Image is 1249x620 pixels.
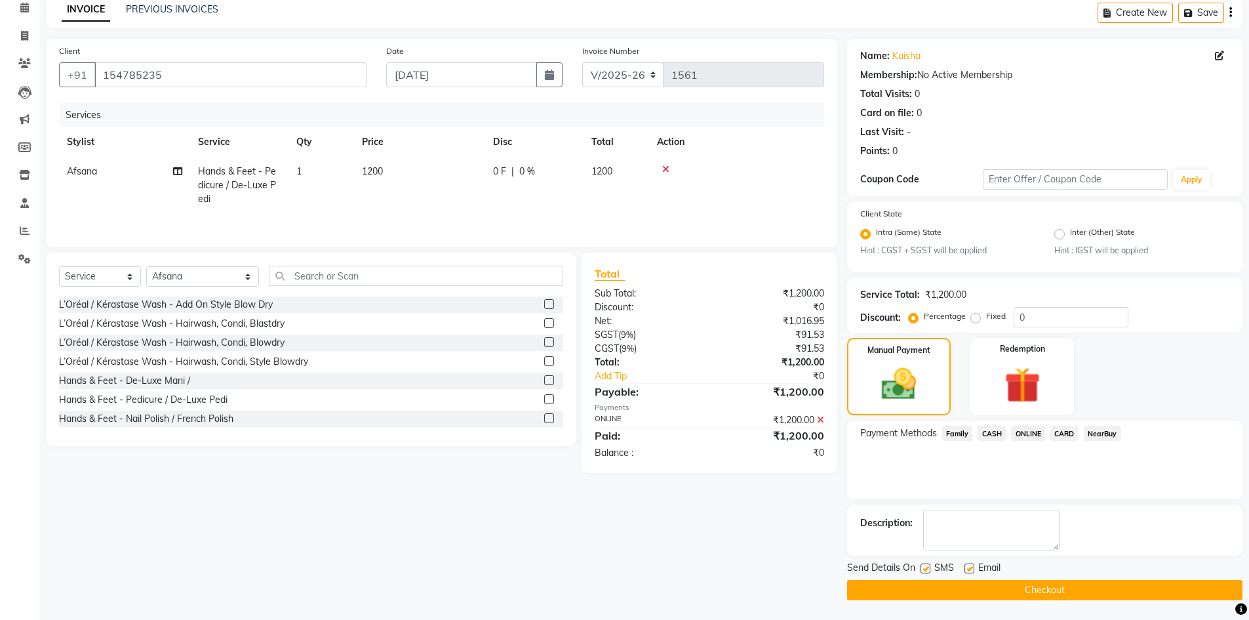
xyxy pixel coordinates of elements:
[860,516,913,530] div: Description:
[860,426,937,440] span: Payment Methods
[493,165,506,178] span: 0 F
[59,355,308,369] div: L’Oréal / Kérastase Wash - Hairwash, Condi, Style Blowdry
[978,426,1006,441] span: CASH
[595,329,618,341] span: SGST
[126,3,218,15] a: PREVIOUS INVOICES
[978,561,1001,577] span: Email
[582,45,639,57] label: Invoice Number
[59,336,285,350] div: L’Oréal / Kérastase Wash - Hairwash, Condi, Blowdry
[1070,226,1135,242] label: Inter (Other) State
[934,561,954,577] span: SMS
[59,62,96,87] button: +91
[860,68,917,82] div: Membership:
[709,356,834,369] div: ₹1,200.00
[622,343,634,354] span: 9%
[876,226,942,242] label: Intra (Same) State
[917,106,922,120] div: 0
[585,314,709,328] div: Net:
[585,300,709,314] div: Discount:
[892,144,898,158] div: 0
[1178,3,1224,23] button: Save
[709,413,834,427] div: ₹1,200.00
[860,87,912,101] div: Total Visits:
[730,369,834,383] div: ₹0
[595,402,823,413] div: Payments
[860,106,914,120] div: Card on file:
[67,165,97,177] span: Afsana
[1084,426,1121,441] span: NearBuy
[925,288,966,302] div: ₹1,200.00
[362,165,383,177] span: 1200
[942,426,973,441] span: Family
[709,384,834,400] div: ₹1,200.00
[1173,170,1210,190] button: Apply
[595,342,619,354] span: CGST
[709,300,834,314] div: ₹0
[709,446,834,460] div: ₹0
[269,266,564,286] input: Search or Scan
[584,127,649,157] th: Total
[709,314,834,328] div: ₹1,016.95
[867,344,930,356] label: Manual Payment
[709,342,834,356] div: ₹91.53
[585,446,709,460] div: Balance :
[915,87,920,101] div: 0
[485,127,584,157] th: Disc
[860,125,904,139] div: Last Visit:
[59,127,190,157] th: Stylist
[907,125,911,139] div: -
[986,310,1006,322] label: Fixed
[59,374,190,388] div: Hands & Feet - De-Luxe Mani /
[1011,426,1045,441] span: ONLINE
[621,329,633,340] span: 9%
[1098,3,1173,23] button: Create New
[1054,245,1229,257] small: Hint : IGST will be applied
[198,165,276,205] span: Hands & Feet - Pedicure / De-Luxe Pedi
[1050,426,1079,441] span: CARD
[860,245,1035,257] small: Hint : CGST + SGST will be applied
[59,393,228,407] div: Hands & Feet - Pedicure / De-Luxe Pedi
[860,173,983,186] div: Coupon Code
[585,428,709,444] div: Paid:
[511,165,514,178] span: |
[591,165,612,177] span: 1200
[519,165,535,178] span: 0 %
[595,267,625,281] span: Total
[296,165,302,177] span: 1
[860,311,901,325] div: Discount:
[860,288,920,302] div: Service Total:
[585,413,709,427] div: ONLINE
[860,144,890,158] div: Points:
[585,369,730,383] a: Add Tip
[709,287,834,300] div: ₹1,200.00
[59,45,80,57] label: Client
[892,49,921,63] a: Kaisha
[993,363,1052,407] img: _gift.svg
[709,328,834,342] div: ₹91.53
[59,412,233,426] div: Hands & Feet - Nail Polish / French Polish
[59,298,273,312] div: L’Oréal / Kérastase Wash - Add On Style Blow Dry
[190,127,288,157] th: Service
[60,103,834,127] div: Services
[288,127,354,157] th: Qty
[585,342,709,356] div: ( )
[983,169,1168,190] input: Enter Offer / Coupon Code
[924,310,966,322] label: Percentage
[585,287,709,300] div: Sub Total:
[585,356,709,369] div: Total:
[860,49,890,63] div: Name:
[847,580,1242,600] button: Checkout
[585,384,709,400] div: Payable:
[1000,343,1045,355] label: Redemption
[847,561,915,577] span: Send Details On
[94,62,367,87] input: Search by Name/Mobile/Email/Code
[354,127,485,157] th: Price
[871,364,927,404] img: _cash.svg
[585,328,709,342] div: ( )
[860,208,902,220] label: Client State
[649,127,824,157] th: Action
[59,317,285,331] div: L’Oréal / Kérastase Wash - Hairwash, Condi, Blastdry
[860,68,1229,82] div: No Active Membership
[709,428,834,444] div: ₹1,200.00
[386,45,404,57] label: Date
